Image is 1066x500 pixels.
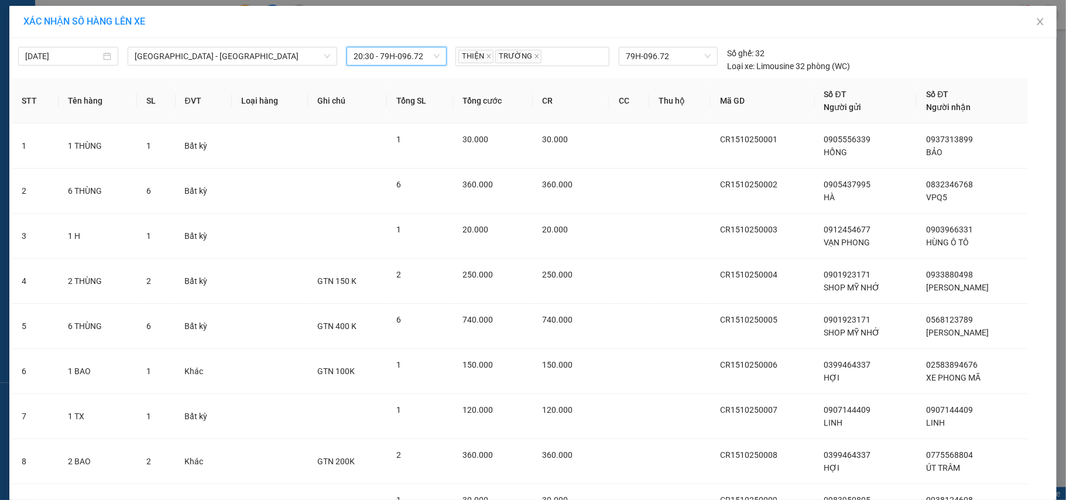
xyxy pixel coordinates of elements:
span: 1 [146,231,151,241]
th: Thu hộ [649,78,711,124]
span: 1 [396,405,401,415]
span: 0907144409 [824,405,871,415]
span: 0903966331 [926,225,973,234]
span: TRƯỜNG [495,50,541,63]
img: logo.jpg [127,15,155,43]
span: 0399464337 [824,360,871,369]
span: Người gửi [824,102,862,112]
span: 0832346768 [926,180,973,189]
span: 1 [146,412,151,421]
td: Khác [176,439,232,484]
span: 0905437995 [824,180,871,189]
span: Số ĐT [926,90,948,99]
span: 20.000 [542,225,568,234]
span: 2 [146,457,151,466]
span: 6 [396,315,401,324]
span: 360.000 [542,180,573,189]
td: 1 H [59,214,137,259]
span: GTN 150 K [317,276,357,286]
span: XE PHONG MÃ [926,373,981,382]
td: 3 [12,214,59,259]
span: 0399464337 [824,450,871,460]
span: 6 [146,321,151,331]
span: Số ghế: [727,47,753,60]
td: 7 [12,394,59,439]
span: 30.000 [542,135,568,144]
span: close [486,53,492,59]
div: Limousine 32 phòng (WC) [727,60,850,73]
th: SL [137,78,176,124]
img: logo.jpg [15,15,73,73]
span: VPQ5 [926,193,947,202]
td: Bất kỳ [176,394,232,439]
span: 6 [396,180,401,189]
span: GTN 200K [317,457,355,466]
span: 1 [146,367,151,376]
span: close [1036,17,1045,26]
span: CR1510250005 [720,315,777,324]
td: Bất kỳ [176,259,232,304]
span: 360.000 [463,450,493,460]
span: ÚT TRÂM [926,463,960,472]
td: 8 [12,439,59,484]
td: 6 [12,349,59,394]
td: Khác [176,349,232,394]
span: 2 [396,270,401,279]
span: 250.000 [542,270,573,279]
span: 0937313899 [926,135,973,144]
span: CR1510250002 [720,180,777,189]
td: 4 [12,259,59,304]
span: 1 [396,225,401,234]
span: GTN 400 K [317,321,357,331]
div: 32 [727,47,765,60]
td: 5 [12,304,59,349]
span: close [534,53,540,59]
span: 30.000 [463,135,489,144]
span: HỢI [824,463,840,472]
span: CR1510250001 [720,135,777,144]
span: down [324,53,331,60]
span: 740.000 [542,315,573,324]
span: CR1510250006 [720,360,777,369]
th: STT [12,78,59,124]
th: Loại hàng [232,78,308,124]
span: HÙNG Ô TÔ [926,238,969,247]
td: Bất kỳ [176,169,232,214]
td: 1 [12,124,59,169]
span: 150.000 [542,360,573,369]
span: HÀ [824,193,835,202]
span: 1 [396,360,401,369]
span: VẠN PHONG [824,238,870,247]
button: Close [1024,6,1057,39]
span: 0905556339 [824,135,871,144]
th: Mã GD [711,78,814,124]
td: Bất kỳ [176,124,232,169]
span: 0568123789 [926,315,973,324]
b: Gửi khách hàng [72,17,116,72]
span: LINH [824,418,843,427]
span: 0901923171 [824,315,871,324]
span: 1 [396,135,401,144]
th: CR [533,78,609,124]
td: 2 BAO [59,439,137,484]
span: SHOP MỸ NHỚ [824,283,880,292]
span: HỢI [824,373,840,382]
span: 20:30 - 79H-096.72 [354,47,440,65]
span: 360.000 [463,180,493,189]
span: CR1510250007 [720,405,777,415]
span: Nha Trang - Sài Gòn [135,47,330,65]
td: 1 BAO [59,349,137,394]
li: (c) 2017 [98,56,161,70]
span: GTN 100K [317,367,355,376]
span: Người nhận [926,102,971,112]
th: Tổng SL [387,78,453,124]
span: 1 [146,141,151,150]
td: Bất kỳ [176,214,232,259]
span: 250.000 [463,270,493,279]
span: 0912454677 [824,225,871,234]
td: 2 [12,169,59,214]
span: 0901923171 [824,270,871,279]
td: 2 THÙNG [59,259,137,304]
th: CC [609,78,649,124]
span: 120.000 [542,405,573,415]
